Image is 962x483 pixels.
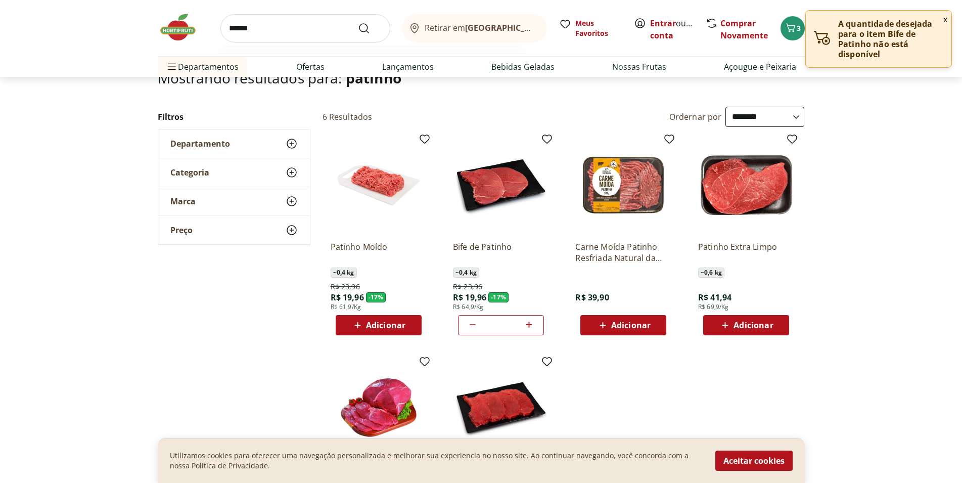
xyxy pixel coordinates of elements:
a: Entrar [650,18,676,29]
button: Departamento [158,129,310,158]
img: Bife de Patinho [453,137,549,233]
a: Patinho Extra Limpo [698,241,794,264]
a: Lançamentos [382,61,434,73]
span: R$ 41,94 [698,292,731,303]
span: ~ 0,4 kg [331,268,357,278]
button: Adicionar [336,315,422,335]
img: Patinho Pedaço [331,360,427,456]
a: Meus Favoritos [559,18,622,38]
span: Adicionar [366,321,405,329]
button: Fechar notificação [939,11,951,28]
a: Açougue e Peixaria [724,61,796,73]
img: Hortifruti [158,12,208,42]
h2: 6 Resultados [323,111,373,122]
button: Preço [158,216,310,244]
img: Patinho Extra Limpo [698,137,794,233]
img: Bife para Milanesa Miolo de Patinho [453,360,549,456]
a: Nossas Frutas [612,61,666,73]
span: Retirar em [425,23,536,32]
span: R$ 39,90 [575,292,609,303]
a: Carne Moída Patinho Resfriada Natural da Terra 500g [575,241,671,264]
h2: Filtros [158,107,310,127]
button: Categoria [158,158,310,187]
label: Ordernar por [669,111,722,122]
span: Departamento [170,139,230,149]
button: Adicionar [580,315,666,335]
span: Marca [170,196,196,206]
a: Ofertas [296,61,325,73]
span: - 17 % [488,292,509,302]
span: R$ 64,9/Kg [453,303,484,311]
button: Submit Search [358,22,382,34]
span: patinho [346,68,401,87]
a: Comprar Novamente [720,18,768,41]
button: Carrinho [781,16,805,40]
span: Meus Favoritos [575,18,622,38]
a: Bife de Patinho [453,241,549,264]
span: R$ 19,96 [331,292,364,303]
span: Departamentos [166,55,239,79]
h1: Mostrando resultados para: [158,70,805,86]
input: search [220,14,390,42]
span: R$ 23,96 [331,282,360,292]
span: 3 [797,23,801,33]
span: Categoria [170,167,209,178]
button: Adicionar [703,315,789,335]
a: Patinho Moído [331,241,427,264]
span: Adicionar [611,321,651,329]
p: A quantidade desejada para o item Bife de Patinho não está disponível [838,19,943,59]
a: Criar conta [650,18,706,41]
span: Adicionar [734,321,773,329]
button: Marca [158,187,310,215]
button: Menu [166,55,178,79]
span: R$ 69,9/Kg [698,303,729,311]
span: ~ 0,6 kg [698,268,724,278]
span: R$ 61,9/Kg [331,303,361,311]
span: R$ 23,96 [453,282,482,292]
span: R$ 19,96 [453,292,486,303]
button: Retirar em[GEOGRAPHIC_DATA]/[GEOGRAPHIC_DATA] [402,14,547,42]
b: [GEOGRAPHIC_DATA]/[GEOGRAPHIC_DATA] [465,22,635,33]
span: - 17 % [366,292,386,302]
button: Aceitar cookies [715,451,793,471]
p: Utilizamos cookies para oferecer uma navegação personalizada e melhorar sua experiencia no nosso ... [170,451,703,471]
a: Bebidas Geladas [491,61,555,73]
span: ~ 0,4 kg [453,268,479,278]
span: ou [650,17,695,41]
span: Preço [170,225,193,235]
img: Carne Moída Patinho Resfriada Natural da Terra 500g [575,137,671,233]
img: Patinho Moído [331,137,427,233]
